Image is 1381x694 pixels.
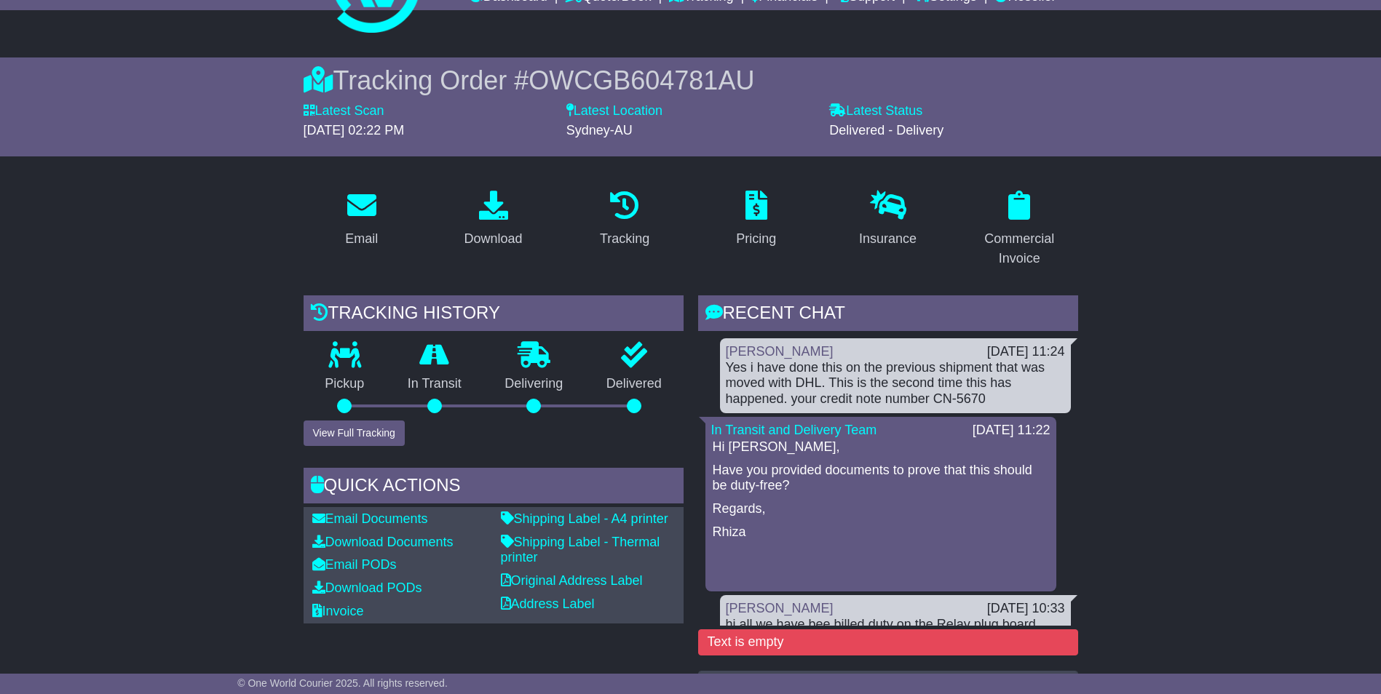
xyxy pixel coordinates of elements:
p: In Transit [386,376,483,392]
a: [PERSON_NAME] [726,601,834,615]
div: Tracking [600,229,649,249]
div: [DATE] 10:33 [987,601,1065,617]
div: Download [464,229,522,249]
div: Email [345,229,378,249]
a: Original Address Label [501,573,643,588]
a: Email PODs [312,557,397,572]
div: RECENT CHAT [698,295,1078,335]
div: Quick Actions [304,468,684,507]
div: [DATE] 11:24 [987,344,1065,360]
a: Email Documents [312,511,428,526]
div: Pricing [736,229,776,249]
p: Delivered [585,376,684,392]
a: Email [336,186,387,254]
a: Address Label [501,597,595,611]
p: Regards, [713,501,1049,517]
div: Text is empty [698,629,1078,655]
div: Insurance [859,229,917,249]
p: Have you provided documents to prove that this should be duty-free? [713,463,1049,494]
a: Download PODs [312,581,422,595]
a: Shipping Label - Thermal printer [501,535,660,565]
a: Tracking [590,186,659,254]
label: Latest Location [566,103,662,119]
a: Commercial Invoice [961,186,1078,274]
span: [DATE] 02:22 PM [304,123,405,137]
p: Delivering [483,376,585,392]
span: Sydney-AU [566,123,633,137]
div: Yes i have done this on the previous shipment that was moved with DHL. This is the second time th... [726,360,1065,407]
label: Latest Scan [304,103,384,119]
div: Commercial Invoice [970,229,1069,268]
div: Tracking history [304,295,684,335]
a: [PERSON_NAME] [726,344,834,359]
div: hi all we have bee billed duty on the Relay plug board however they are duty free under TC [726,617,1065,648]
a: Download Documents [312,535,454,549]
div: [DATE] 11:22 [973,423,1050,439]
a: Insurance [850,186,926,254]
a: In Transit and Delivery Team [711,423,877,437]
a: Pricing [727,186,786,254]
p: Rhiza [713,525,1049,541]
a: Shipping Label - A4 printer [501,511,668,526]
a: Invoice [312,604,364,618]
span: © One World Courier 2025. All rights reserved. [237,677,448,689]
div: Tracking Order # [304,65,1078,96]
button: View Full Tracking [304,420,405,446]
p: Hi [PERSON_NAME], [713,439,1049,455]
span: OWCGB604781AU [529,65,754,95]
p: Pickup [304,376,387,392]
a: Download [454,186,531,254]
label: Latest Status [829,103,922,119]
span: Delivered - Delivery [829,123,943,137]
